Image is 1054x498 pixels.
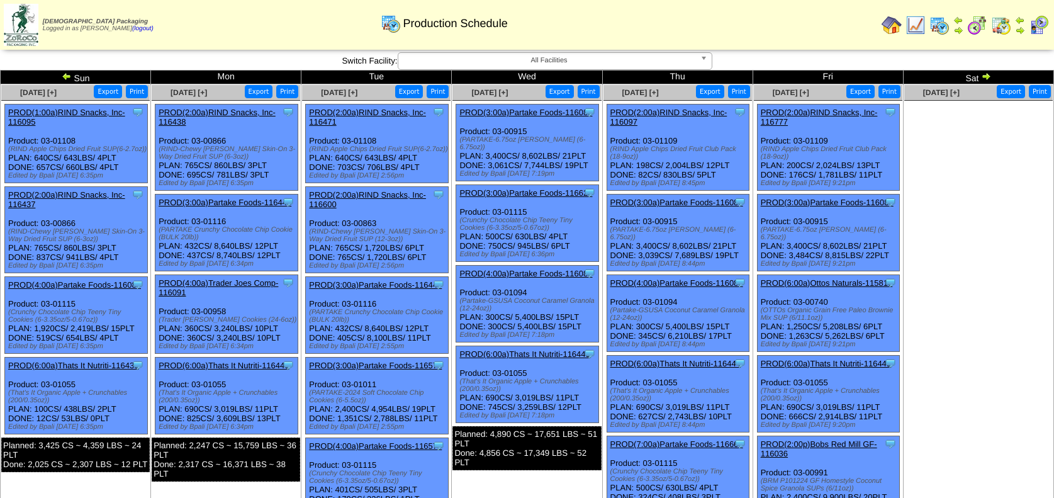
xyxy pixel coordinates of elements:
div: Product: 03-01108 PLAN: 640CS / 643LBS / 4PLT DONE: 657CS / 660LBS / 4PLT [5,105,148,183]
a: PROD(3:00a)Partake Foods-116085 [459,108,592,117]
a: PROD(2:00a)RIND Snacks, Inc-116471 [309,108,426,127]
a: PROD(6:00a)Thats It Nutriti-116443 [459,349,590,359]
div: Edited by Bpali [DATE] 9:21pm [761,179,900,187]
button: Print [728,85,750,98]
div: (That's It Organic Apple + Crunchables (200/0.35oz)) [610,387,749,402]
div: Edited by Bpali [DATE] 6:35pm [8,342,147,350]
div: (PARTAKE-2024 Soft Chocolate Chip Cookies (6-5.5oz)) [309,389,448,404]
div: (That's It Organic Apple + Crunchables (200/0.35oz)) [761,387,900,402]
a: PROD(3:00a)Partake Foods-116571 [309,361,442,370]
a: PROD(1:00a)RIND Snacks, Inc-116095 [8,108,125,127]
a: PROD(4:00a)Partake Foods-116080 [8,280,141,290]
td: Wed [452,71,602,84]
div: Product: 03-01109 PLAN: 198CS / 2,004LBS / 12PLT DONE: 82CS / 830LBS / 5PLT [607,105,749,191]
div: (Partake-GSUSA Coconut Caramel Granola (12-24oz)) [610,307,749,322]
div: (Trader [PERSON_NAME] Cookies (24-6oz)) [159,316,298,324]
div: (RIND Apple Chips Dried Fruit Club Pack (18-9oz)) [761,145,900,161]
button: Export [846,85,875,98]
img: arrowright.gif [953,25,963,35]
div: Product: 03-00866 PLAN: 765CS / 860LBS / 3PLT DONE: 837CS / 941LBS / 4PLT [5,187,148,273]
div: (Partake-GSUSA Coconut Caramel Granola (12-24oz)) [459,297,598,312]
img: Tooltip [132,106,144,118]
div: Edited by Bpali [DATE] 6:35pm [8,172,147,179]
a: PROD(2:00a)RIND Snacks, Inc-116438 [159,108,276,127]
img: Tooltip [734,276,746,289]
button: Print [578,85,600,98]
div: Edited by Bpali [DATE] 6:34pm [159,260,298,268]
div: (RIND-Chewy [PERSON_NAME] Skin-On 3-Way Dried Fruit SUP (6-3oz)) [159,145,298,161]
div: Product: 03-01116 PLAN: 432CS / 8,640LBS / 12PLT DONE: 437CS / 8,740LBS / 12PLT [155,195,298,271]
img: arrowleft.gif [953,15,963,25]
span: [DATE] [+] [471,88,508,97]
td: Mon [151,71,301,84]
div: (PARTAKE Crunchy Chocolate Chip Cookie (BULK 20lb)) [309,308,448,324]
a: PROD(2:00a)RIND Snacks, Inc-116600 [309,190,426,209]
div: Product: 03-01094 PLAN: 300CS / 5,400LBS / 15PLT DONE: 345CS / 6,210LBS / 17PLT [607,275,749,352]
a: PROD(2:00p)Bobs Red Mill GF-116036 [761,439,877,458]
button: Print [276,85,298,98]
div: Edited by Bpali [DATE] 8:44pm [610,421,749,429]
a: PROD(2:00a)RIND Snacks, Inc-116097 [610,108,727,127]
a: PROD(2:00a)RIND Snacks, Inc-116777 [761,108,878,127]
a: [DATE] [+] [773,88,809,97]
div: Product: 03-00915 PLAN: 3,400CS / 8,602LBS / 21PLT DONE: 3,061CS / 7,744LBS / 19PLT [456,105,599,181]
a: PROD(6:00a)Thats It Nutriti-116444 [610,359,741,368]
img: calendarinout.gif [991,15,1011,35]
img: calendarblend.gif [967,15,987,35]
img: Tooltip [884,276,897,289]
a: PROD(6:00a)Thats It Nutriti-116445 [761,359,891,368]
div: (PARTAKE Crunchy Chocolate Chip Cookie (BULK 20lb)) [159,226,298,241]
a: [DATE] [+] [321,88,357,97]
a: PROD(6:00a)Thats It Nutriti-116439 [8,361,138,370]
div: Product: 03-01115 PLAN: 500CS / 630LBS / 4PLT DONE: 750CS / 945LBS / 6PLT [456,185,599,262]
div: Product: 03-01115 PLAN: 1,920CS / 2,419LBS / 15PLT DONE: 519CS / 654LBS / 4PLT [5,277,148,354]
img: home.gif [882,15,902,35]
div: (RIND-Chewy [PERSON_NAME] Skin-On 3-Way Dried Fruit SUP (6-3oz)) [8,228,147,243]
img: Tooltip [432,106,445,118]
button: Export [997,85,1025,98]
div: Edited by Bpali [DATE] 7:18pm [459,412,598,419]
div: (RIND-Chewy [PERSON_NAME] Skin-On 3-Way Dried Fruit SUP (12-3oz)) [309,228,448,243]
img: arrowleft.gif [62,71,72,81]
img: Tooltip [884,106,897,118]
div: Edited by Bpali [DATE] 6:35pm [8,423,147,431]
img: Tooltip [583,186,596,199]
a: [DATE] [+] [20,88,57,97]
img: Tooltip [734,196,746,208]
div: Product: 03-01055 PLAN: 690CS / 3,019LBS / 11PLT DONE: 627CS / 2,743LBS / 10PLT [607,356,749,433]
a: PROD(2:00a)RIND Snacks, Inc-116437 [8,190,125,209]
a: PROD(4:00a)Partake Foods-116088 [610,278,743,288]
button: Export [395,85,423,98]
img: zoroco-logo-small.webp [4,4,38,46]
img: line_graph.gif [905,15,926,35]
img: Tooltip [282,359,294,371]
img: Tooltip [884,196,897,208]
div: (BRM P101224 GF Homestyle Coconut Spice Granola SUPs (6/11oz)) [761,477,900,492]
div: (PARTAKE-6.75oz [PERSON_NAME] (6-6.75oz)) [459,136,598,151]
img: calendarprod.gif [381,13,401,33]
a: PROD(3:00a)Partake Foods-116446 [159,198,291,207]
td: Sat [903,71,1053,84]
a: [DATE] [+] [171,88,207,97]
div: Planned: 4,890 CS ~ 17,651 LBS ~ 51 PLT Done: 4,856 CS ~ 17,349 LBS ~ 52 PLT [452,426,601,470]
a: PROD(6:00a)Thats It Nutriti-116440 [159,361,289,370]
div: Product: 03-01108 PLAN: 640CS / 643LBS / 4PLT DONE: 703CS / 706LBS / 4PLT [306,105,449,183]
div: (OTTOs Organic Grain Free Paleo Brownie Mix SUP (6/11.1oz)) [761,307,900,322]
img: calendarprod.gif [929,15,950,35]
img: Tooltip [583,348,596,360]
div: Edited by Bpali [DATE] 8:45pm [610,179,749,187]
div: Edited by Bpali [DATE] 7:18pm [459,331,598,339]
div: (PARTAKE-6.75oz [PERSON_NAME] (6-6.75oz)) [761,226,900,241]
div: Product: 03-01055 PLAN: 690CS / 3,019LBS / 11PLT DONE: 666CS / 2,914LBS / 11PLT [757,356,900,433]
div: Product: 03-01055 PLAN: 690CS / 3,019LBS / 11PLT DONE: 825CS / 3,609LBS / 13PLT [155,358,298,434]
img: Tooltip [734,106,746,118]
a: [DATE] [+] [923,88,960,97]
div: Edited by Bpali [DATE] 8:44pm [610,260,749,268]
a: PROD(4:00a)Trader Joes Comp-116091 [159,278,278,297]
div: Product: 03-00740 PLAN: 1,250CS / 5,208LBS / 6PLT DONE: 1,263CS / 5,262LBS / 6PLT [757,275,900,352]
img: Tooltip [432,188,445,201]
